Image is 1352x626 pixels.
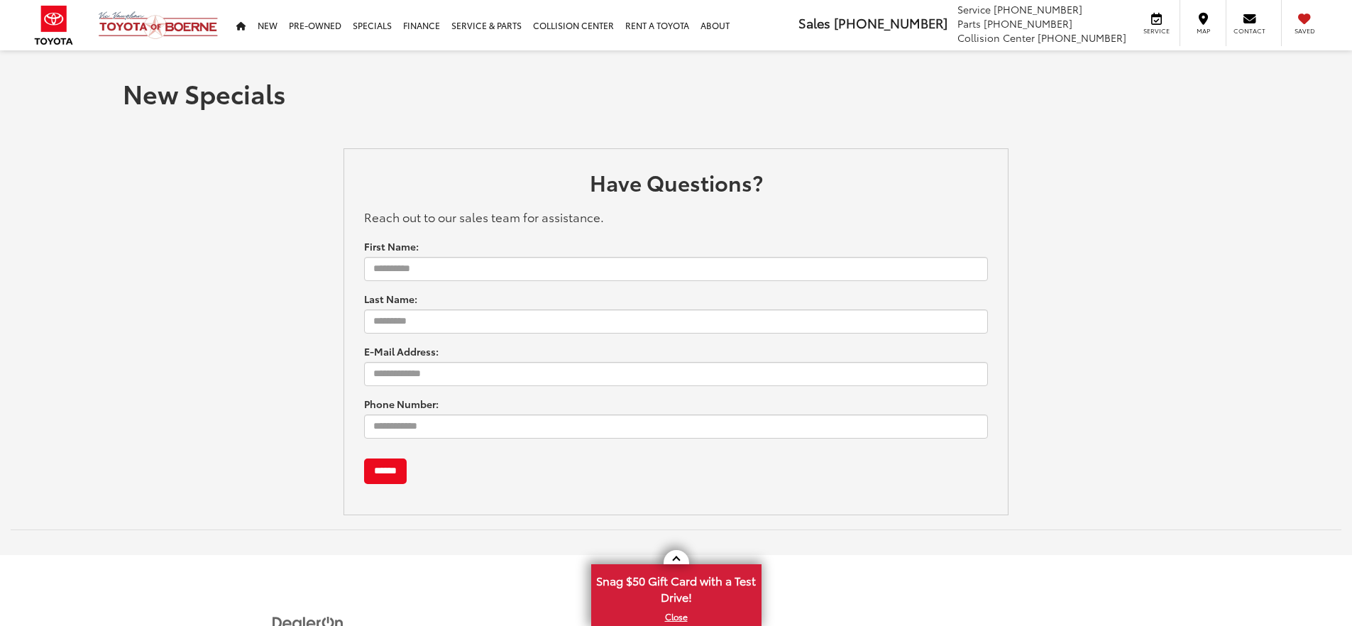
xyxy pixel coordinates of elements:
span: [PHONE_NUMBER] [1038,31,1126,45]
label: Phone Number: [364,397,439,411]
span: Collision Center [957,31,1035,45]
img: Vic Vaughan Toyota of Boerne [98,11,219,40]
span: Contact [1233,26,1265,35]
label: E-Mail Address: [364,344,439,358]
span: Service [957,2,991,16]
span: [PHONE_NUMBER] [834,13,947,32]
h1: New Specials [123,79,1230,107]
h2: Have Questions? [364,170,989,201]
span: [PHONE_NUMBER] [984,16,1072,31]
span: Map [1187,26,1219,35]
span: Sales [798,13,830,32]
p: Reach out to our sales team for assistance. [364,208,989,225]
span: Saved [1289,26,1320,35]
span: [PHONE_NUMBER] [994,2,1082,16]
label: Last Name: [364,292,417,306]
label: First Name: [364,239,419,253]
span: Parts [957,16,981,31]
span: Snag $50 Gift Card with a Test Drive! [593,566,760,609]
span: Service [1141,26,1172,35]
